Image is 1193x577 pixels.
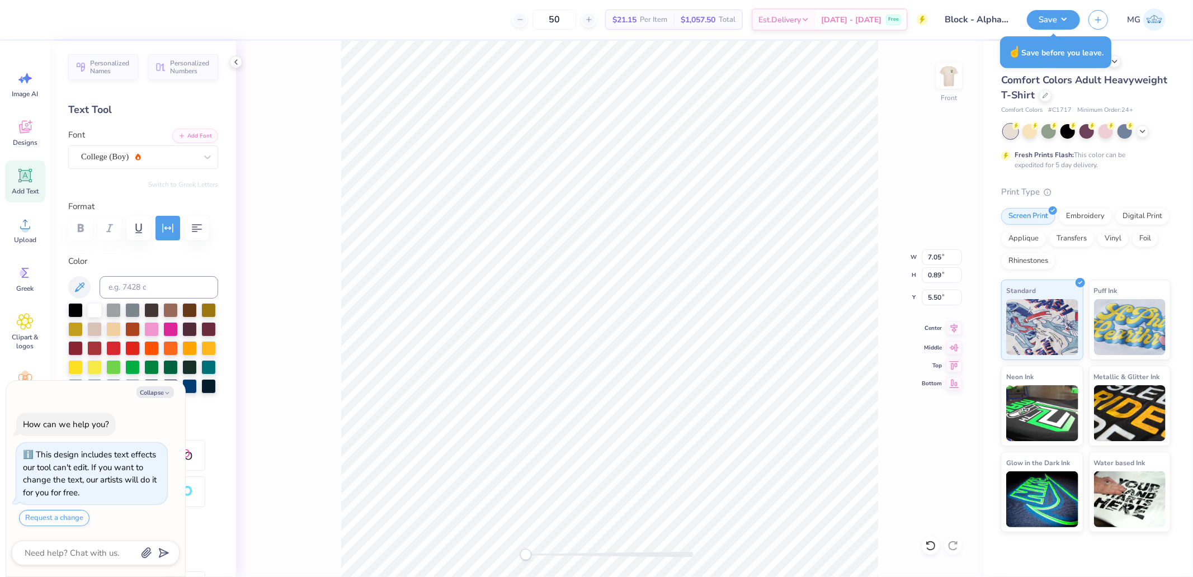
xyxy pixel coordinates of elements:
input: e.g. 7428 c [100,276,218,299]
span: Water based Ink [1094,457,1145,469]
span: Center [922,324,942,333]
img: Standard [1006,299,1078,355]
div: Foil [1132,230,1158,247]
span: Neon Ink [1006,371,1034,382]
img: Glow in the Dark Ink [1006,471,1078,527]
button: Add Font [172,129,218,143]
label: Format [68,200,218,213]
button: Collapse [136,386,174,398]
button: Personalized Numbers [148,54,218,80]
span: ☝️ [1008,45,1021,59]
strong: Fresh Prints Flash: [1015,150,1074,159]
span: Top [922,361,942,370]
span: Per Item [640,14,667,26]
input: Untitled Design [936,8,1018,31]
span: Est. Delivery [758,14,801,26]
span: $1,057.50 [681,14,715,26]
span: Standard [1006,285,1036,296]
span: Total [719,14,735,26]
div: How can we help you? [23,419,109,430]
span: Image AI [12,89,39,98]
button: Save [1027,10,1080,30]
img: Metallic & Glitter Ink [1094,385,1166,441]
div: Digital Print [1115,208,1170,225]
span: Upload [14,235,36,244]
div: Vinyl [1097,230,1129,247]
span: Free [888,16,899,23]
span: [DATE] - [DATE] [821,14,881,26]
div: Rhinestones [1001,253,1055,269]
span: Glow in the Dark Ink [1006,457,1070,469]
button: Personalized Names [68,54,138,80]
div: Embroidery [1059,208,1112,225]
span: Personalized Names [90,59,131,75]
div: Transfers [1049,230,1094,247]
div: Print Type [1001,186,1171,198]
span: $21.15 [612,14,636,26]
span: Comfort Colors Adult Heavyweight T-Shirt [1001,73,1167,102]
div: Front [941,93,958,103]
span: MG [1127,13,1140,26]
span: Middle [922,343,942,352]
div: This design includes text effects our tool can't edit. If you want to change the text, our artist... [23,449,157,498]
img: Front [938,65,960,87]
button: Switch to Greek Letters [148,180,218,189]
span: Add Text [12,187,39,196]
span: Metallic & Glitter Ink [1094,371,1160,382]
div: Screen Print [1001,208,1055,225]
span: Greek [17,284,34,293]
label: Font [68,129,85,141]
div: Text Tool [68,102,218,117]
div: Applique [1001,230,1046,247]
label: Color [68,255,218,268]
button: Request a change [19,510,89,526]
a: MG [1122,8,1171,31]
img: Michael Galon [1143,8,1166,31]
img: Neon Ink [1006,385,1078,441]
img: Puff Ink [1094,299,1166,355]
input: – – [532,10,576,30]
span: Puff Ink [1094,285,1117,296]
span: Comfort Colors [1001,106,1043,115]
div: Save before you leave. [1000,36,1111,68]
span: # C1717 [1048,106,1072,115]
span: Bottom [922,379,942,388]
span: Clipart & logos [7,333,44,351]
span: Minimum Order: 24 + [1077,106,1133,115]
span: Designs [13,138,37,147]
span: Personalized Numbers [170,59,211,75]
div: This color can be expedited for 5 day delivery. [1015,150,1152,170]
img: Water based Ink [1094,471,1166,527]
div: Accessibility label [520,549,531,560]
